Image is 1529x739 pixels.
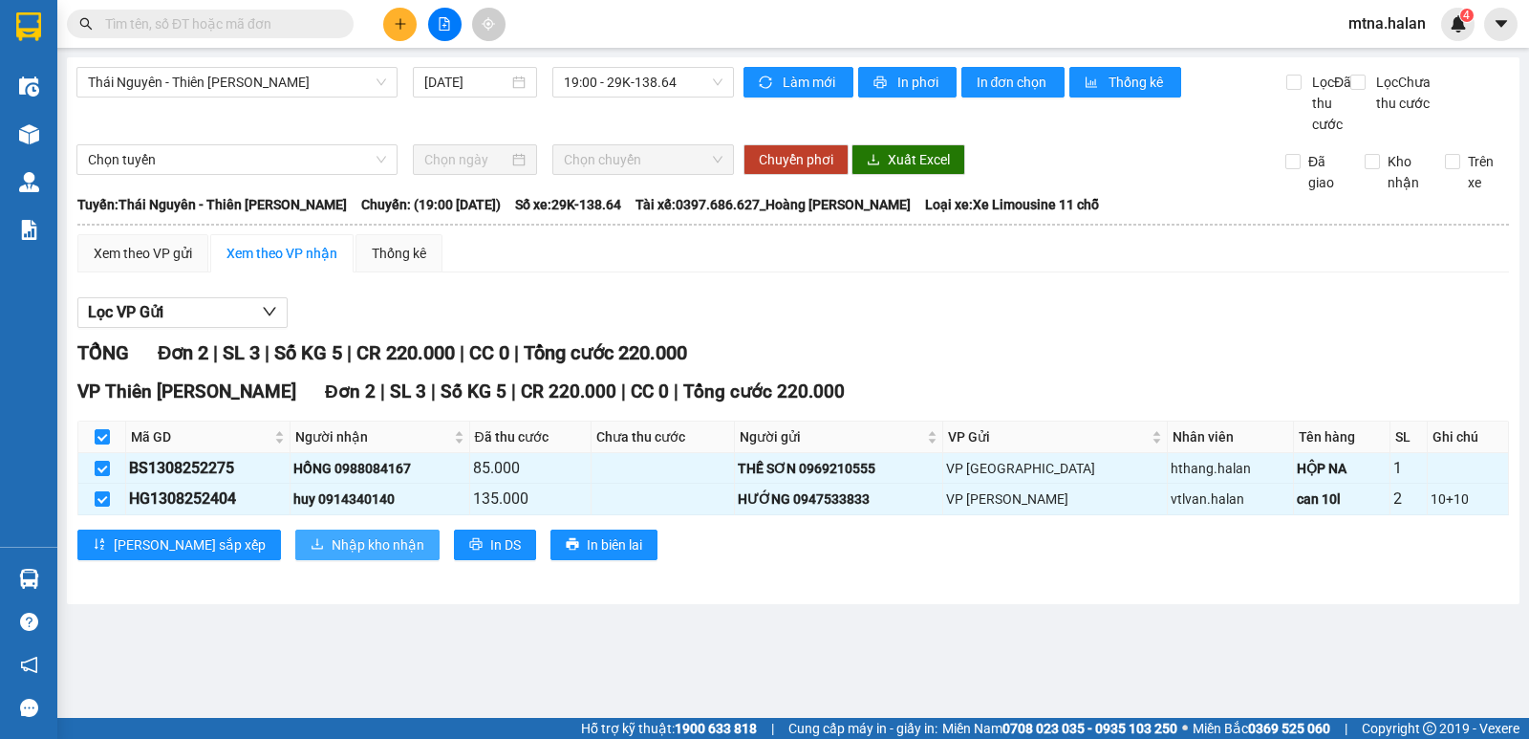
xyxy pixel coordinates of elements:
[19,124,39,144] img: warehouse-icon
[635,194,911,215] span: Tài xế: 0397.686.627_Hoàng [PERSON_NAME]
[1493,15,1510,33] span: caret-down
[390,380,426,402] span: SL 3
[788,718,937,739] span: Cung cấp máy in - giấy in:
[88,145,386,174] span: Chọn tuyến
[759,76,775,91] span: sync
[946,489,1164,510] div: VP [PERSON_NAME]
[223,341,260,364] span: SL 3
[325,380,376,402] span: Đơn 2
[482,17,495,31] span: aim
[783,72,838,93] span: Làm mới
[946,458,1164,479] div: VP [GEOGRAPHIC_DATA]
[1301,151,1350,193] span: Đã giao
[226,243,337,264] div: Xem theo VP nhận
[1085,76,1101,91] span: bar-chart
[372,243,426,264] div: Thống kê
[469,341,509,364] span: CC 0
[1304,72,1354,135] span: Lọc Đã thu cước
[460,341,464,364] span: |
[19,569,39,589] img: warehouse-icon
[105,13,331,34] input: Tìm tên, số ĐT hoặc mã đơn
[851,144,965,175] button: downloadXuất Excel
[473,487,588,511] div: 135.000
[438,17,451,31] span: file-add
[1393,487,1424,511] div: 2
[740,426,923,447] span: Người gửi
[1368,72,1446,114] span: Lọc Chưa thu cước
[88,300,163,324] span: Lọc VP Gửi
[431,380,436,402] span: |
[743,67,853,98] button: syncLàm mới
[738,458,939,479] div: THẾ SƠN 0969210555
[566,537,579,553] span: printer
[131,426,270,447] span: Mã GD
[424,149,509,170] input: Chọn ngày
[1460,9,1474,22] sup: 4
[1345,718,1347,739] span: |
[515,194,621,215] span: Số xe: 29K-138.64
[20,613,38,631] span: question-circle
[380,380,385,402] span: |
[1182,725,1188,732] span: ⚪️
[93,537,106,553] span: sort-ascending
[524,341,687,364] span: Tổng cước 220.000
[295,530,440,560] button: downloadNhập kho nhận
[511,380,516,402] span: |
[79,17,93,31] span: search
[1168,422,1293,453] th: Nhân viên
[587,534,642,555] span: In biên lai
[621,380,626,402] span: |
[454,530,536,560] button: printerIn DS
[683,380,845,402] span: Tổng cước 220.000
[473,456,588,480] div: 85.000
[361,194,501,215] span: Chuyến: (19:00 [DATE])
[1297,458,1387,479] div: HỘP NA
[332,534,424,555] span: Nhập kho nhận
[77,297,288,328] button: Lọc VP Gửi
[19,220,39,240] img: solution-icon
[490,534,521,555] span: In DS
[441,380,506,402] span: Số KG 5
[1248,721,1330,736] strong: 0369 525 060
[564,68,721,97] span: 19:00 - 29K-138.64
[943,453,1168,484] td: VP Bắc Sơn
[675,721,757,736] strong: 1900 633 818
[356,341,455,364] span: CR 220.000
[873,76,890,91] span: printer
[1463,9,1470,22] span: 4
[1460,151,1510,193] span: Trên xe
[16,12,41,41] img: logo-vxr
[942,718,1177,739] span: Miền Nam
[1069,67,1181,98] button: bar-chartThống kê
[77,530,281,560] button: sort-ascending[PERSON_NAME] sắp xếp
[262,304,277,319] span: down
[948,426,1148,447] span: VP Gửi
[1002,721,1177,736] strong: 0708 023 035 - 0935 103 250
[1450,15,1467,33] img: icon-new-feature
[126,484,291,514] td: HG1308252404
[1484,8,1518,41] button: caret-down
[1109,72,1166,93] span: Thống kê
[88,68,386,97] span: Thái Nguyên - Thiên Đường Bảo Sơn
[19,76,39,97] img: warehouse-icon
[77,380,296,402] span: VP Thiên [PERSON_NAME]
[1297,489,1387,510] div: can 10l
[581,718,757,739] span: Hỗ trợ kỹ thuật:
[77,197,347,212] b: Tuyến: Thái Nguyên - Thiên [PERSON_NAME]
[631,380,669,402] span: CC 0
[311,537,324,553] span: download
[743,144,849,175] button: Chuyển phơi
[943,484,1168,514] td: VP Hoàng Gia
[1333,11,1441,35] span: mtna.halan
[1171,489,1289,510] div: vtlvan.halan
[394,17,407,31] span: plus
[1390,422,1428,453] th: SL
[1393,456,1424,480] div: 1
[472,8,506,41] button: aim
[274,341,342,364] span: Số KG 5
[1428,422,1509,453] th: Ghi chú
[158,341,208,364] span: Đơn 2
[564,145,721,174] span: Chọn chuyến
[347,341,352,364] span: |
[925,194,1099,215] span: Loại xe: Xe Limousine 11 chỗ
